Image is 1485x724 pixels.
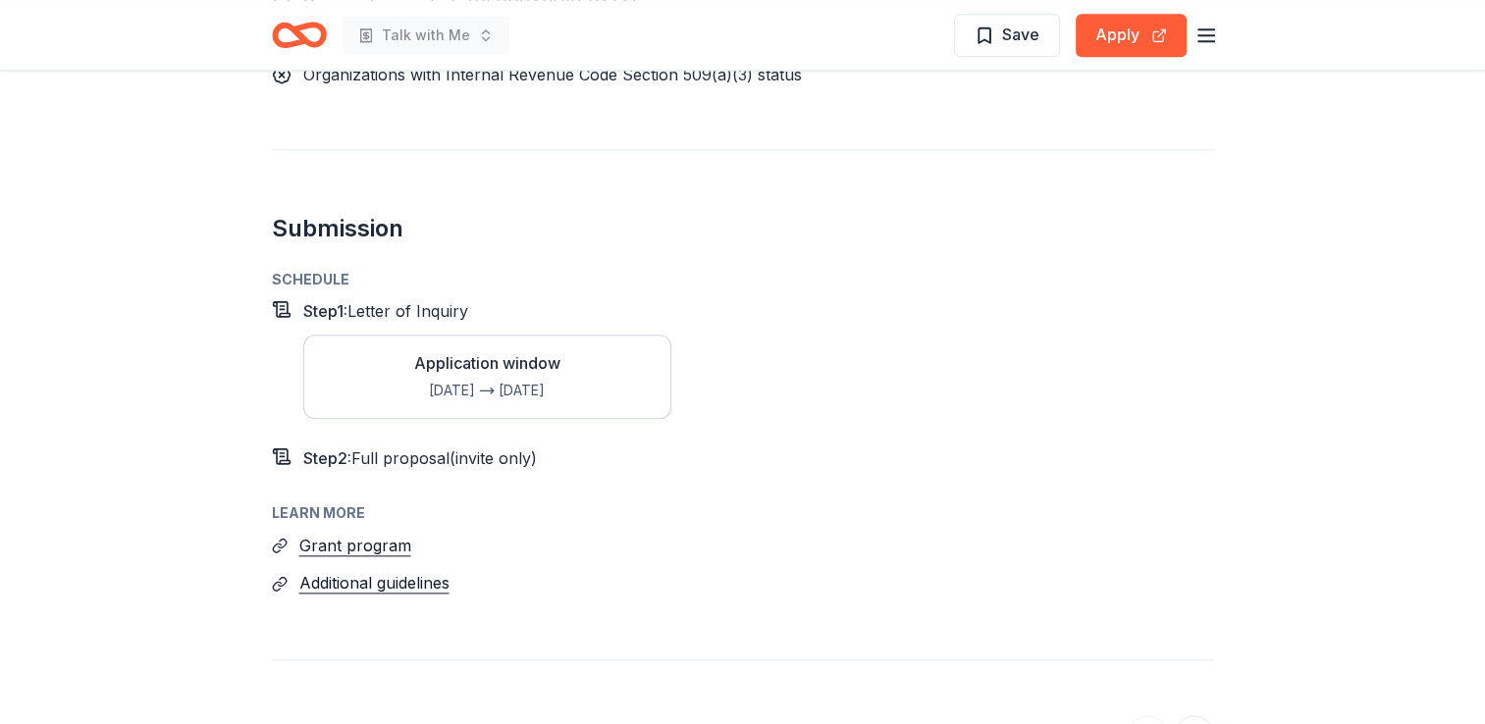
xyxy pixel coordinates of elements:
[299,533,411,558] button: Grant program
[303,448,351,468] span: Step 2 :
[414,379,476,402] div: [DATE]
[1076,14,1187,57] button: Apply
[272,213,1214,244] h2: Submission
[272,501,1214,525] div: Learn more
[303,65,802,84] span: Organizations with Internal Revenue Code Section 509(a)(3) status
[299,570,450,595] button: Additional guidelines
[343,16,509,55] button: Talk with Me
[382,24,470,47] span: Talk with Me
[954,14,1060,57] button: Save
[272,12,327,58] a: Home
[272,268,1214,291] div: Schedule
[351,448,537,468] span: Full proposal (invite only)
[414,351,560,375] div: Application window
[303,301,347,321] span: Step 1 :
[1002,22,1039,47] span: Save
[347,301,468,321] span: Letter of Inquiry
[499,379,560,402] div: [DATE]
